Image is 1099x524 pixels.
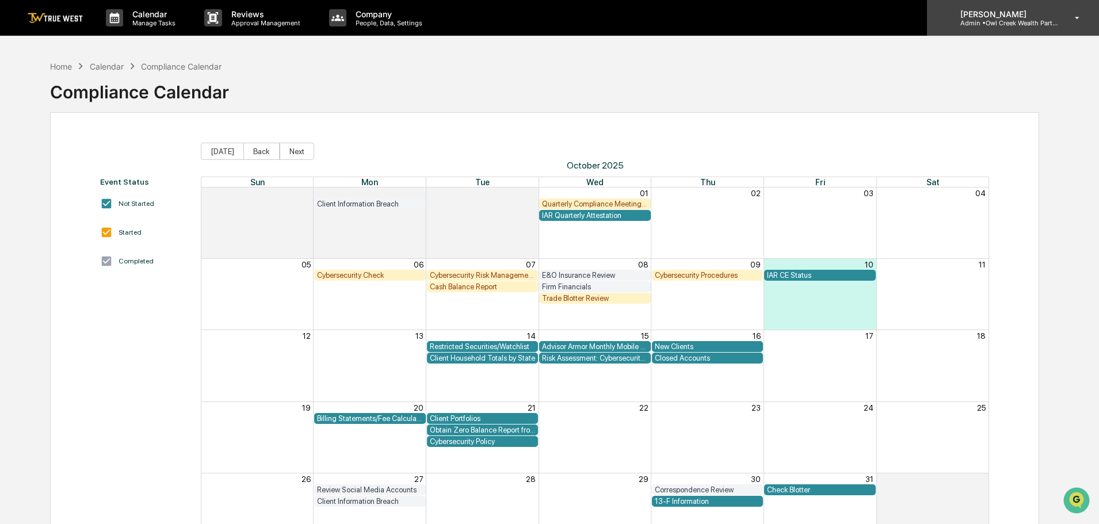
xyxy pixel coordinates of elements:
[12,128,77,137] div: Past conversations
[79,231,147,251] a: 🗄️Attestations
[96,156,100,166] span: •
[414,260,423,269] button: 06
[317,200,423,208] div: Client Information Breach
[50,72,229,102] div: Compliance Calendar
[526,189,536,198] button: 30
[865,475,873,484] button: 31
[528,403,536,412] button: 21
[864,403,873,412] button: 24
[430,426,536,434] div: Obtain Zero Balance Report from Custodian
[414,475,423,484] button: 27
[102,188,125,197] span: [DATE]
[7,231,79,251] a: 🖐️Preclearance
[700,177,715,187] span: Thu
[767,271,873,280] div: IAR CE Status
[317,485,423,494] div: Review Social Media Accounts
[302,403,311,412] button: 19
[864,189,873,198] button: 03
[655,497,761,506] div: 13-F Information
[302,475,311,484] button: 26
[141,62,222,71] div: Compliance Calendar
[977,331,986,341] button: 18
[865,331,873,341] button: 17
[196,91,209,105] button: Start new chat
[36,156,93,166] span: [PERSON_NAME]
[542,271,648,280] div: E&O Insurance Review
[317,414,423,423] div: Billing Statements/Fee Calculations Report
[977,475,986,484] button: 01
[23,235,74,247] span: Preclearance
[639,403,648,412] button: 22
[12,258,21,267] div: 🔎
[123,9,181,19] p: Calendar
[317,271,423,280] div: Cybersecurity Check
[12,88,32,109] img: 1746055101610-c473b297-6a78-478c-a979-82029cc54cd1
[639,475,648,484] button: 29
[542,211,648,220] div: IAR Quarterly Attestation
[1062,486,1093,517] iframe: Open customer support
[926,177,940,187] span: Sat
[430,342,536,351] div: Restricted Securities/Watchlist
[815,177,825,187] span: Fri
[655,354,761,362] div: Closed Accounts
[430,354,536,362] div: Client Household Totals by State
[123,19,181,27] p: Manage Tasks
[346,9,428,19] p: Company
[527,331,536,341] button: 14
[414,403,423,412] button: 20
[243,143,280,160] button: Back
[430,282,536,291] div: Cash Balance Report
[542,294,648,303] div: Trade Blotter Review
[100,177,189,186] div: Event Status
[414,189,423,198] button: 29
[7,253,77,273] a: 🔎Data Lookup
[641,331,648,341] button: 15
[303,331,311,341] button: 12
[865,260,873,269] button: 10
[750,260,761,269] button: 09
[317,497,423,506] div: Client Information Breach
[586,177,604,187] span: Wed
[222,19,306,27] p: Approval Management
[12,24,209,43] p: How can we help?
[542,282,648,291] div: Firm Financials
[12,146,30,164] img: Tammy Steffen
[96,188,100,197] span: •
[753,331,761,341] button: 16
[526,260,536,269] button: 07
[430,414,536,423] div: Client Portfolios
[12,177,30,195] img: Tammy Steffen
[415,331,423,341] button: 13
[201,143,244,160] button: [DATE]
[542,200,648,208] div: Quarterly Compliance Meeting with Executive Team
[83,236,93,246] div: 🗄️
[52,88,189,100] div: Start new chat
[475,177,490,187] span: Tue
[302,260,311,269] button: 05
[430,437,536,446] div: Cybersecurity Policy
[542,354,648,362] div: Risk Assessment: Cybersecurity and Technology Vendor Review
[102,156,125,166] span: [DATE]
[977,403,986,412] button: 25
[767,485,873,494] div: Check Blotter
[951,19,1058,27] p: Admin • Owl Creek Wealth Partners
[36,188,93,197] span: [PERSON_NAME]
[95,235,143,247] span: Attestations
[638,260,648,269] button: 08
[119,257,154,265] div: Completed
[655,485,761,494] div: Correspondence Review
[52,100,158,109] div: We're available if you need us!
[655,271,761,280] div: Cybersecurity Procedures
[346,19,428,27] p: People, Data, Settings
[23,257,72,269] span: Data Lookup
[201,160,990,171] span: October 2025
[250,177,265,187] span: Sun
[81,285,139,294] a: Powered byPylon
[751,403,761,412] button: 23
[751,189,761,198] button: 02
[12,236,21,246] div: 🖐️
[119,228,142,236] div: Started
[361,177,378,187] span: Mon
[526,475,536,484] button: 28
